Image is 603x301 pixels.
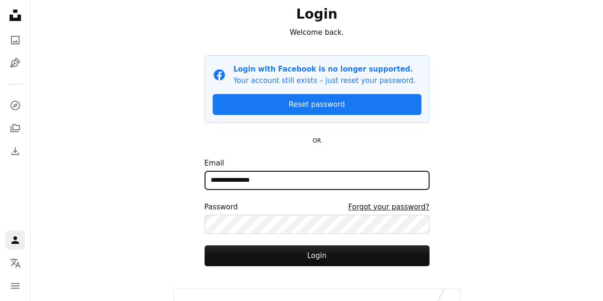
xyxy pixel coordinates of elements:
[6,119,25,138] a: Collections
[213,94,421,115] a: Reset password
[204,201,429,213] div: Password
[204,27,429,38] p: Welcome back.
[6,142,25,161] a: Download History
[204,171,429,190] input: Email
[204,6,429,23] h1: Login
[313,137,321,144] small: OR
[348,201,429,213] a: Forgot your password?
[204,157,429,190] label: Email
[6,53,25,73] a: Illustrations
[6,253,25,272] button: Language
[204,215,429,234] input: PasswordForgot your password?
[6,96,25,115] a: Explore
[6,230,25,249] a: Log in / Sign up
[6,31,25,50] a: Photos
[204,245,429,266] button: Login
[6,6,25,27] a: Home — Unsplash
[6,276,25,295] button: Menu
[234,63,416,75] p: Login with Facebook is no longer supported.
[234,75,416,86] p: Your account still exists – just reset your password.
